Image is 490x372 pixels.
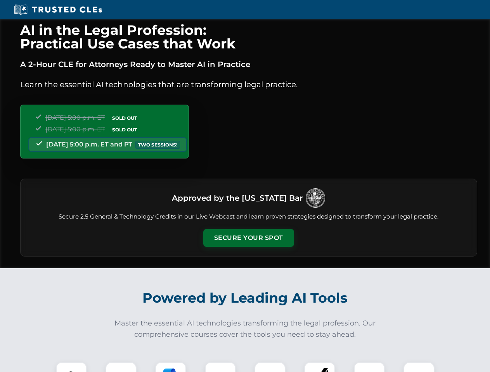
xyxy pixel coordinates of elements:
span: [DATE] 5:00 p.m. ET [45,114,105,121]
img: Logo [306,188,325,208]
span: SOLD OUT [109,114,140,122]
img: Trusted CLEs [12,4,104,15]
h1: AI in the Legal Profession: Practical Use Cases that Work [20,23,477,50]
p: Secure 2.5 General & Technology Credits in our Live Webcast and learn proven strategies designed ... [30,212,467,221]
h3: Approved by the [US_STATE] Bar [172,191,303,205]
p: A 2-Hour CLE for Attorneys Ready to Master AI in Practice [20,58,477,71]
p: Learn the essential AI technologies that are transforming legal practice. [20,78,477,91]
button: Secure Your Spot [203,229,294,247]
p: Master the essential AI technologies transforming the legal profession. Our comprehensive courses... [109,318,381,340]
span: SOLD OUT [109,126,140,134]
span: [DATE] 5:00 p.m. ET [45,126,105,133]
h2: Powered by Leading AI Tools [30,284,460,312]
